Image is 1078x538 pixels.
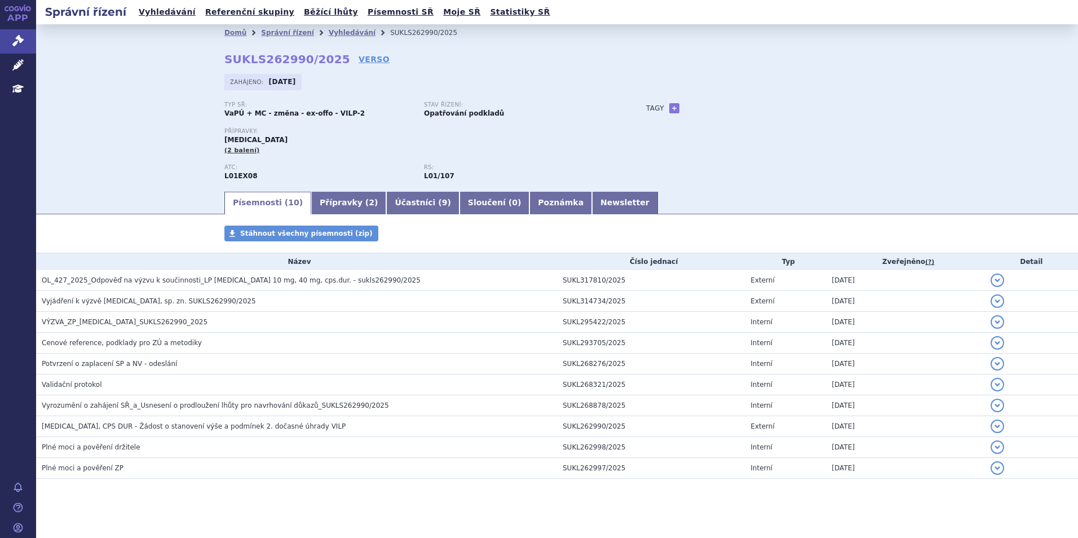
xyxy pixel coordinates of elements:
[224,164,413,171] p: ATC:
[529,192,592,214] a: Poznámka
[557,395,745,416] td: SUKL268878/2025
[557,333,745,354] td: SUKL293705/2025
[224,109,365,117] strong: VaPÚ + MC - změna - ex-offo - VILP-2
[750,318,772,326] span: Interní
[329,29,375,37] a: Vyhledávání
[224,172,258,180] strong: LENVATINIB
[991,315,1004,329] button: detail
[750,402,772,409] span: Interní
[557,437,745,458] td: SUKL262998/2025
[826,374,984,395] td: [DATE]
[224,128,624,135] p: Přípravky:
[301,5,361,20] a: Běžící lhůty
[261,29,314,37] a: Správní řízení
[36,253,557,270] th: Název
[42,443,140,451] span: Plné moci a pověření držitele
[826,354,984,374] td: [DATE]
[424,172,454,180] strong: lenvatinib
[424,102,612,108] p: Stav řízení:
[750,464,772,472] span: Interní
[557,354,745,374] td: SUKL268276/2025
[826,253,984,270] th: Zveřejněno
[826,312,984,333] td: [DATE]
[826,270,984,291] td: [DATE]
[224,147,260,154] span: (2 balení)
[42,422,346,430] span: LENVIMA, CPS DUR - Žádost o stanovení výše a podmínek 2. dočasné úhrady VILP
[442,198,448,207] span: 9
[224,102,413,108] p: Typ SŘ:
[269,78,296,86] strong: [DATE]
[557,458,745,479] td: SUKL262997/2025
[42,360,177,368] span: Potvrzení o zaplacení SP a NV - odeslání
[750,422,774,430] span: Externí
[224,192,311,214] a: Písemnosti (10)
[230,77,266,86] span: Zahájeno:
[557,270,745,291] td: SUKL317810/2025
[369,198,374,207] span: 2
[440,5,484,20] a: Moje SŘ
[991,440,1004,454] button: detail
[991,294,1004,308] button: detail
[826,416,984,437] td: [DATE]
[460,192,529,214] a: Sloučení (0)
[557,312,745,333] td: SUKL295422/2025
[826,395,984,416] td: [DATE]
[826,458,984,479] td: [DATE]
[750,339,772,347] span: Interní
[42,318,207,326] span: VÝZVA_ZP_LENVIMA_SUKLS262990_2025
[390,24,472,41] li: SUKLS262990/2025
[750,360,772,368] span: Interní
[240,230,373,237] span: Stáhnout všechny písemnosti (zip)
[985,253,1078,270] th: Detail
[750,443,772,451] span: Interní
[359,54,390,65] a: VERSO
[311,192,386,214] a: Přípravky (2)
[42,339,202,347] span: Cenové reference, podklady pro ZÚ a metodiky
[42,297,256,305] span: Vyjádření k výzvě LENVIMA, sp. zn. SUKLS262990/2025
[424,164,612,171] p: RS:
[424,109,504,117] strong: Opatřování podkladů
[487,5,553,20] a: Statistiky SŘ
[745,253,826,270] th: Typ
[386,192,459,214] a: Účastníci (9)
[750,297,774,305] span: Externí
[36,4,135,20] h2: Správní řízení
[364,5,437,20] a: Písemnosti SŘ
[592,192,658,214] a: Newsletter
[646,102,664,115] h3: Tagy
[991,399,1004,412] button: detail
[991,336,1004,350] button: detail
[557,291,745,312] td: SUKL314734/2025
[224,52,350,66] strong: SUKLS262990/2025
[991,420,1004,433] button: detail
[512,198,518,207] span: 0
[224,136,288,144] span: [MEDICAL_DATA]
[925,258,934,266] abbr: (?)
[557,416,745,437] td: SUKL262990/2025
[202,5,298,20] a: Referenční skupiny
[826,291,984,312] td: [DATE]
[42,276,421,284] span: OL_427_2025_Odpověď na výzvu k součinnosti_LP LENVIMA 10 mg, 40 mg, cps.dur. - sukls262990/2025
[42,402,389,409] span: Vyrozumění o zahájení SŘ_a_Usnesení o prodloužení lhůty pro navrhování důkazů_SUKLS262990/2025
[826,333,984,354] td: [DATE]
[42,381,102,389] span: Validační protokol
[750,381,772,389] span: Interní
[135,5,199,20] a: Vyhledávání
[750,276,774,284] span: Externí
[991,378,1004,391] button: detail
[557,253,745,270] th: Číslo jednací
[991,461,1004,475] button: detail
[991,274,1004,287] button: detail
[288,198,299,207] span: 10
[557,374,745,395] td: SUKL268321/2025
[42,464,123,472] span: Plné moci a pověření ZP
[224,29,246,37] a: Domů
[669,103,679,113] a: +
[826,437,984,458] td: [DATE]
[991,357,1004,371] button: detail
[224,226,378,241] a: Stáhnout všechny písemnosti (zip)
